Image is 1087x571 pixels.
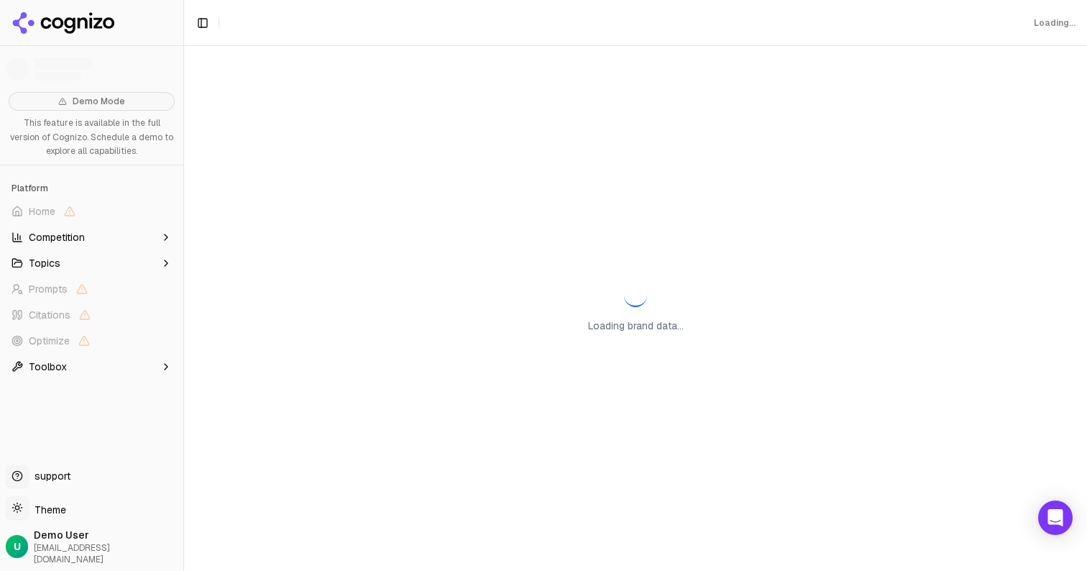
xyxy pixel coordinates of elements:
span: Prompts [29,282,68,296]
span: Optimize [29,334,70,348]
span: Toolbox [29,360,67,374]
span: Home [29,204,55,219]
p: This feature is available in the full version of Cognizo. Schedule a demo to explore all capabili... [9,117,175,159]
span: Citations [29,308,70,322]
span: Demo User [34,528,178,542]
span: Topics [29,256,60,270]
span: U [14,539,21,554]
div: Loading... [1034,17,1075,29]
button: Toolbox [6,355,178,378]
span: [EMAIL_ADDRESS][DOMAIN_NAME] [34,542,178,565]
span: Demo Mode [73,96,125,107]
button: Topics [6,252,178,275]
span: Theme [29,503,66,516]
div: Open Intercom Messenger [1038,501,1073,535]
p: Loading brand data... [588,319,684,333]
div: Platform [6,177,178,200]
button: Competition [6,226,178,249]
span: Competition [29,230,85,245]
span: support [29,469,70,483]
